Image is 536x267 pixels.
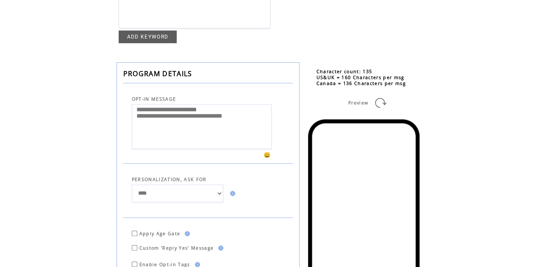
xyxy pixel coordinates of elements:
[317,74,405,80] span: US&UK = 160 Characters per msg
[123,69,192,78] span: PROGRAM DETAILS
[317,80,406,86] span: Canada = 136 Characters per msg
[119,30,177,43] a: ADD KEYWORD
[264,151,271,159] span: 😀
[132,176,207,182] span: PERSONALIZATION, ASK FOR
[182,231,190,236] img: help.gif
[348,100,368,106] span: Preview
[228,191,235,196] img: help.gif
[216,245,223,250] img: help.gif
[317,69,372,74] span: Character count: 135
[192,262,200,267] img: help.gif
[139,231,181,237] span: Apply Age Gate
[132,96,176,102] span: OPT-IN MESSAGE
[139,245,214,251] span: Custom 'Reply Yes' Message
